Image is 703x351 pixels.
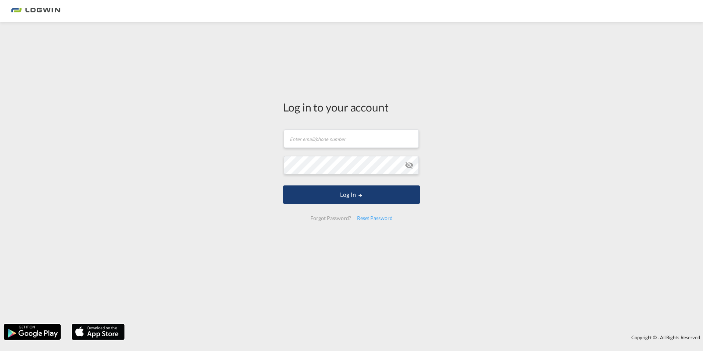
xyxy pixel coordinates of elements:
img: bc73a0e0d8c111efacd525e4c8ad7d32.png [11,3,61,19]
div: Copyright © . All Rights Reserved [128,331,703,344]
input: Enter email/phone number [284,130,419,148]
img: apple.png [71,323,125,341]
img: google.png [3,323,61,341]
md-icon: icon-eye-off [405,161,414,170]
div: Reset Password [354,212,396,225]
button: LOGIN [283,185,420,204]
div: Forgot Password? [307,212,354,225]
div: Log in to your account [283,99,420,115]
